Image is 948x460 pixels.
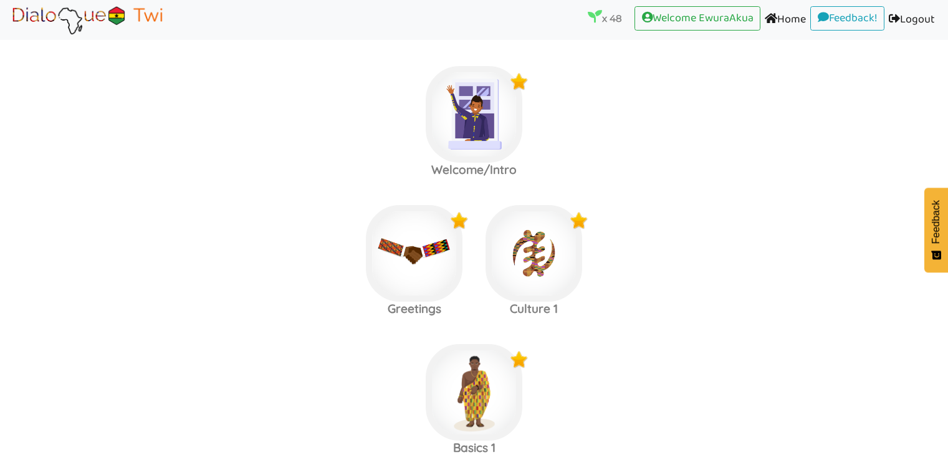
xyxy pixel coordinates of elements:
[414,163,534,177] h3: Welcome/Intro
[510,72,529,91] img: x9Y5jP2O4Z5kwAAAABJRU5ErkJggg==
[486,205,582,302] img: adinkra_beredum.b0fe9998.png
[9,4,166,36] img: Brand
[510,350,529,369] img: x9Y5jP2O4Z5kwAAAABJRU5ErkJggg==
[924,188,948,272] button: Feedback - Show survey
[474,302,594,316] h3: Culture 1
[634,6,760,31] a: Welcome EwuraAkua
[931,200,942,244] span: Feedback
[450,211,469,230] img: x9Y5jP2O4Z5kwAAAABJRU5ErkJggg==
[588,9,622,27] p: x 48
[426,66,522,163] img: welcome-textile.9f7a6d7f.png
[355,302,474,316] h3: Greetings
[884,6,939,34] a: Logout
[810,6,884,31] a: Feedback!
[760,6,810,34] a: Home
[426,344,522,441] img: akan-man-gold.ebcf6999.png
[366,205,462,302] img: greetings.3fee7869.jpg
[570,211,588,230] img: x9Y5jP2O4Z5kwAAAABJRU5ErkJggg==
[414,441,534,455] h3: Basics 1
